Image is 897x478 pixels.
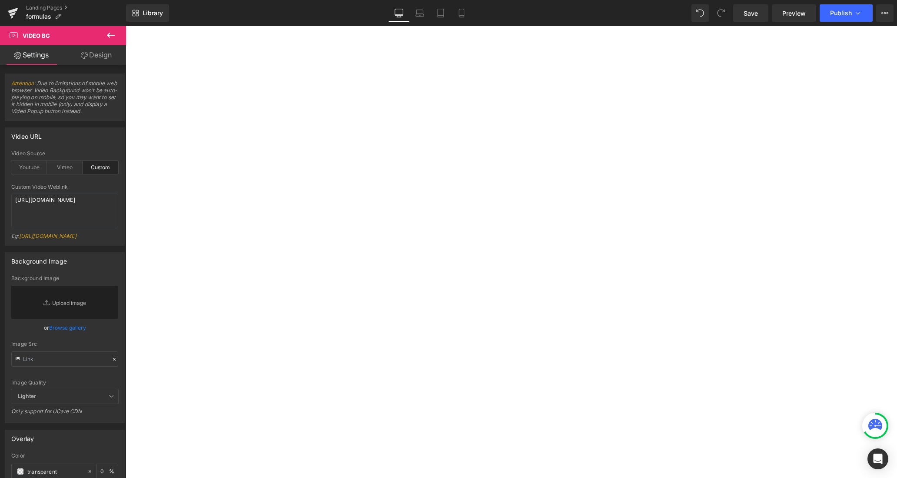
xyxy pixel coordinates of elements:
[27,467,83,476] input: Color
[876,4,894,22] button: More
[11,380,118,386] div: Image Quality
[143,9,163,17] span: Library
[11,253,67,265] div: Background Image
[820,4,873,22] button: Publish
[11,128,42,140] div: Video URL
[11,184,118,190] div: Custom Video Weblink
[691,4,709,22] button: Undo
[11,430,34,442] div: Overlay
[11,161,47,174] div: Youtube
[430,4,451,22] a: Tablet
[11,80,34,87] a: Attention
[18,393,36,399] b: Lighter
[409,4,430,22] a: Laptop
[772,4,816,22] a: Preview
[19,233,76,239] a: [URL][DOMAIN_NAME]
[712,4,730,22] button: Redo
[867,448,888,469] div: Open Intercom Messenger
[11,341,118,347] div: Image Src
[83,161,118,174] div: Custom
[11,233,118,245] div: Eg:
[830,10,852,17] span: Publish
[782,9,806,18] span: Preview
[126,4,169,22] a: New Library
[389,4,409,22] a: Desktop
[26,4,126,11] a: Landing Pages
[23,32,50,39] span: Video Bg
[744,9,758,18] span: Save
[11,80,118,120] span: : Due to limitations of mobile web browser. Video Background won't be auto-playing on mobile, so ...
[47,161,83,174] div: Vimeo
[11,150,118,157] div: Video Source
[49,320,86,335] a: Browse gallery
[11,323,118,332] div: or
[451,4,472,22] a: Mobile
[26,13,51,20] span: formulas
[11,408,118,421] div: Only support for UCare CDN
[65,45,128,65] a: Design
[11,453,118,459] div: Color
[11,351,118,367] input: Link
[11,275,118,281] div: Background Image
